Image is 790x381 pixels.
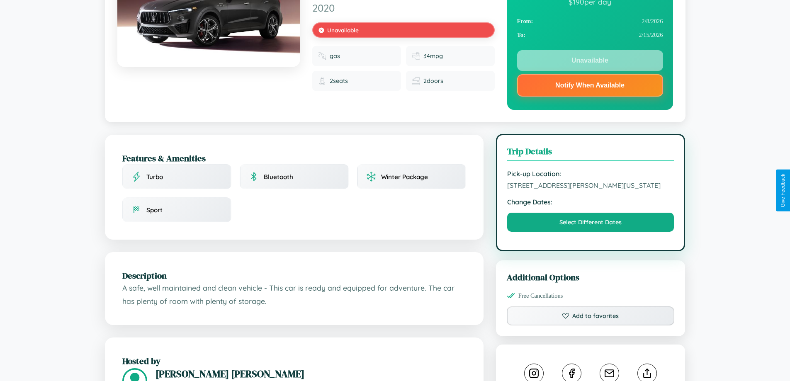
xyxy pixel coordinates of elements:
p: A safe, well maintained and clean vehicle - This car is ready and equipped for adventure. The car... [122,282,466,308]
span: 2 seats [330,77,348,85]
span: gas [330,52,340,60]
span: 34 mpg [423,52,443,60]
h2: Hosted by [122,355,466,367]
button: Unavailable [517,50,663,71]
span: Free Cancellations [518,292,563,299]
h2: Description [122,269,466,282]
img: Doors [412,77,420,85]
span: [STREET_ADDRESS][PERSON_NAME][US_STATE] [507,181,674,189]
span: Bluetooth [264,173,293,181]
h3: Additional Options [507,271,675,283]
span: Sport [146,206,163,214]
span: 2 doors [423,77,443,85]
button: Select Different Dates [507,213,674,232]
span: Unavailable [327,27,359,34]
span: Winter Package [381,173,428,181]
img: Seats [318,77,326,85]
strong: Change Dates: [507,198,674,206]
div: 2 / 15 / 2026 [517,28,663,42]
strong: To: [517,32,525,39]
strong: From: [517,18,533,25]
button: Notify When Available [517,74,663,97]
strong: Pick-up Location: [507,170,674,178]
div: Give Feedback [780,174,786,207]
h3: [PERSON_NAME] [PERSON_NAME] [156,367,466,381]
h2: Features & Amenities [122,152,466,164]
span: 2020 [312,2,495,14]
div: 2 / 8 / 2026 [517,15,663,28]
img: Fuel type [318,52,326,60]
button: Add to favorites [507,306,675,325]
span: Turbo [146,173,163,181]
h3: Trip Details [507,145,674,161]
img: Fuel efficiency [412,52,420,60]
